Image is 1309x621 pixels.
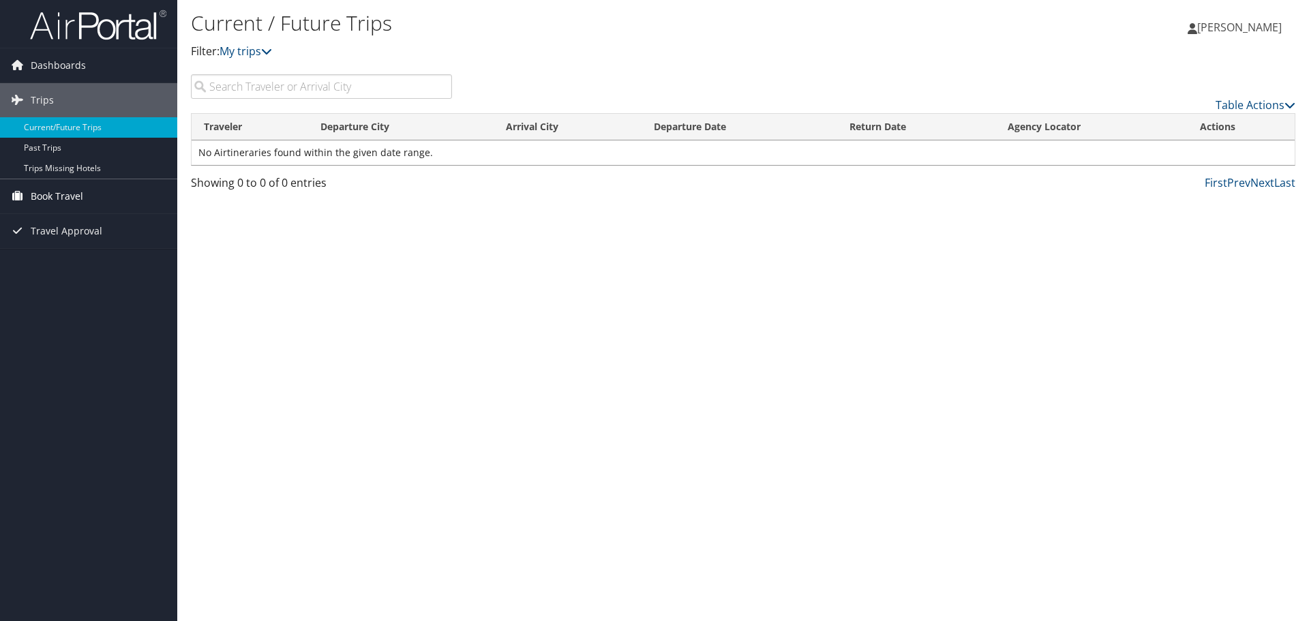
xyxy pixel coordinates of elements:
th: Return Date: activate to sort column ascending [837,114,995,140]
span: Trips [31,83,54,117]
a: My trips [220,44,272,59]
a: Table Actions [1216,97,1295,112]
th: Arrival City: activate to sort column ascending [494,114,642,140]
a: [PERSON_NAME] [1188,7,1295,48]
img: airportal-logo.png [30,9,166,41]
span: Travel Approval [31,214,102,248]
div: Showing 0 to 0 of 0 entries [191,175,452,198]
th: Agency Locator: activate to sort column ascending [995,114,1188,140]
h1: Current / Future Trips [191,9,927,37]
a: Last [1274,175,1295,190]
input: Search Traveler or Arrival City [191,74,452,99]
th: Departure City: activate to sort column ascending [308,114,494,140]
a: First [1205,175,1227,190]
span: Dashboards [31,48,86,82]
a: Prev [1227,175,1250,190]
th: Actions [1188,114,1295,140]
span: [PERSON_NAME] [1197,20,1282,35]
span: Book Travel [31,179,83,213]
th: Departure Date: activate to sort column descending [642,114,837,140]
a: Next [1250,175,1274,190]
td: No Airtineraries found within the given date range. [192,140,1295,165]
th: Traveler: activate to sort column ascending [192,114,308,140]
p: Filter: [191,43,927,61]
